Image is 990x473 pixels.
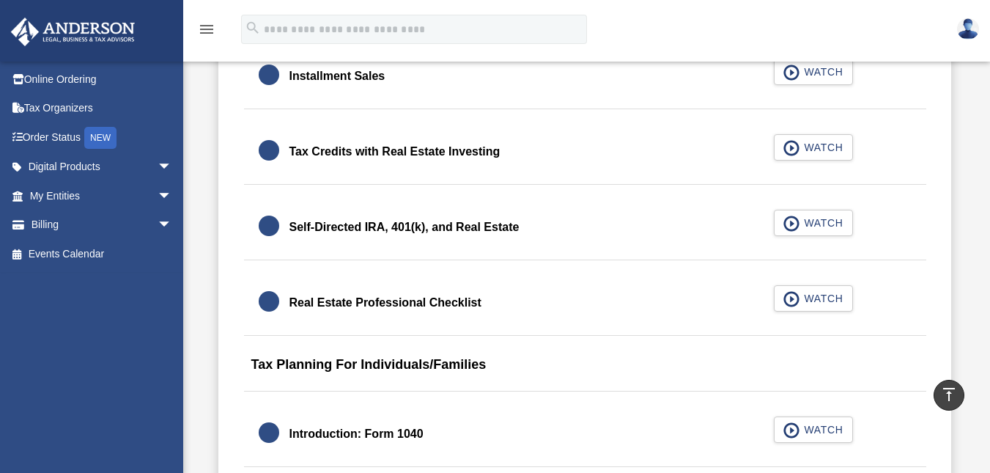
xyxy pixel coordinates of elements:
img: Anderson Advisors Platinum Portal [7,18,139,46]
div: NEW [84,127,117,149]
span: arrow_drop_down [158,210,187,241]
span: WATCH [799,140,843,155]
span: arrow_drop_down [158,153,187,183]
a: Digital Productsarrow_drop_down [10,153,194,182]
a: vertical_align_top [934,380,964,411]
button: WATCH [774,285,853,312]
div: Self-Directed IRA, 401(k), and Real Estate [289,217,520,238]
span: arrow_drop_down [158,181,187,211]
div: Installment Sales [289,66,385,87]
div: Introduction: Form 1040 [289,424,424,444]
a: Tax Credits with Real Estate Investing WATCH [259,134,912,169]
a: Tax Organizers [10,94,194,123]
span: WATCH [799,216,843,230]
span: WATCH [799,291,843,306]
span: WATCH [799,65,843,79]
a: Installment Sales WATCH [259,59,912,94]
a: Real Estate Professional Checklist WATCH [259,285,912,320]
a: My Entitiesarrow_drop_down [10,181,194,210]
img: User Pic [957,18,979,40]
button: WATCH [774,59,853,85]
div: Real Estate Professional Checklist [289,293,481,313]
button: WATCH [774,134,853,161]
i: vertical_align_top [940,386,958,403]
a: Self-Directed IRA, 401(k), and Real Estate WATCH [259,210,912,245]
div: Tax Credits with Real Estate Investing [289,142,500,162]
div: Tax Planning For Individuals/Families [244,346,926,392]
a: Introduction: Form 1040 WATCH [259,417,912,452]
a: Order StatusNEW [10,122,194,153]
i: menu [198,21,215,38]
a: Events Calendar [10,239,194,268]
a: Billingarrow_drop_down [10,210,194,240]
button: WATCH [774,210,853,236]
a: menu [198,26,215,38]
span: WATCH [799,422,843,437]
a: Online Ordering [10,65,194,94]
button: WATCH [774,417,853,443]
i: search [245,20,261,36]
